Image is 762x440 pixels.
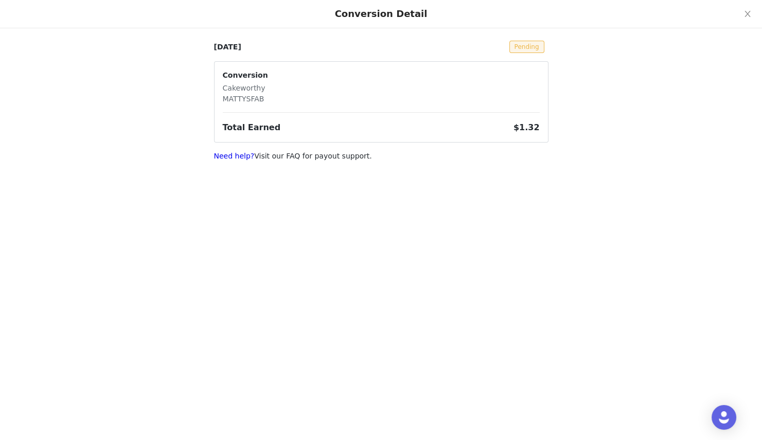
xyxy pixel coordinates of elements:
h3: Total Earned [223,121,281,134]
p: Cakeworthy [223,83,268,94]
div: Open Intercom Messenger [712,405,736,430]
p: Visit our FAQ for payout support. [214,151,548,162]
span: Pending [509,41,544,53]
p: MATTYSFAB [223,94,268,104]
i: icon: close [743,10,752,18]
p: [DATE] [214,42,241,52]
p: Conversion [223,70,268,81]
span: $1.32 [513,122,540,132]
div: Conversion Detail [335,8,428,20]
a: Need help? [214,152,255,160]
